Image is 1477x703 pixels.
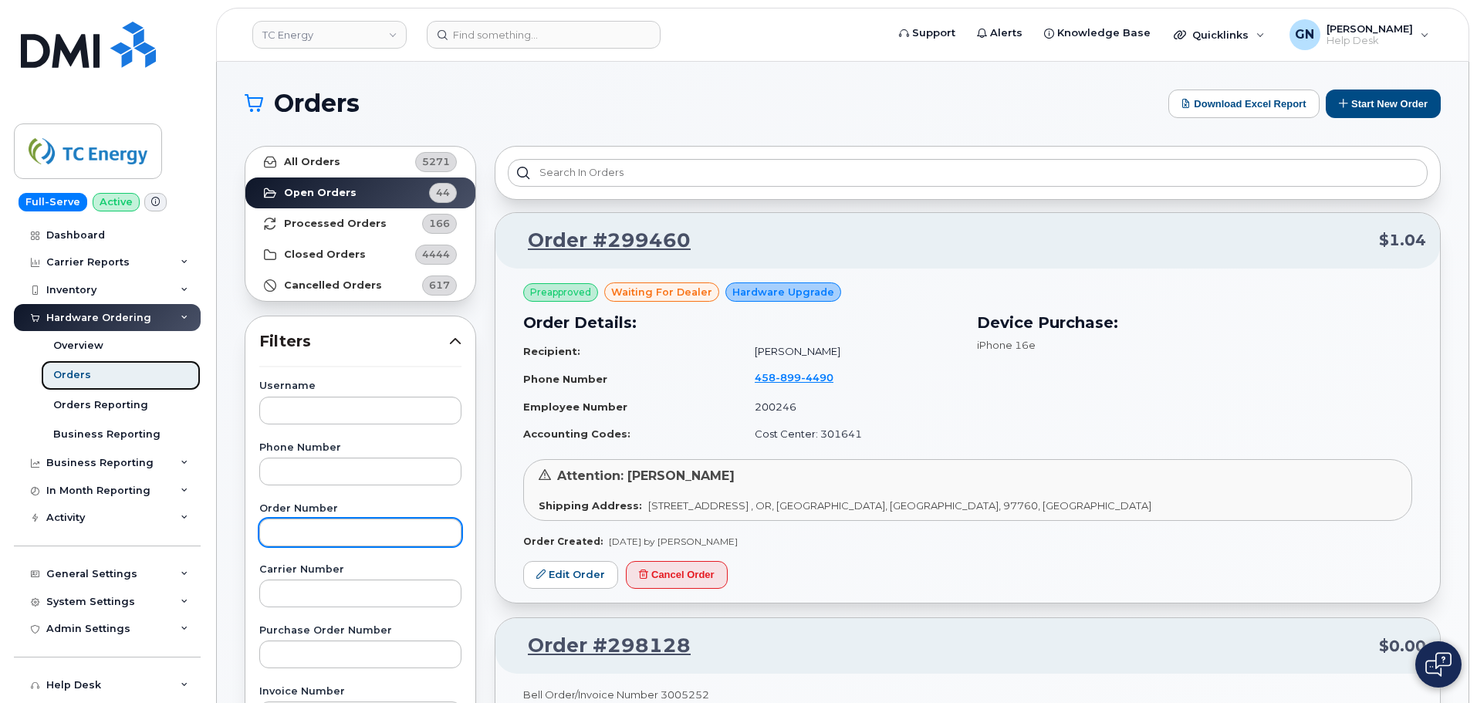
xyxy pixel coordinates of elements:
a: Order #299460 [509,227,691,255]
a: Edit Order [523,561,618,590]
label: Username [259,381,461,391]
h3: Order Details: [523,311,958,334]
span: $0.00 [1379,635,1426,657]
strong: Open Orders [284,187,357,199]
img: Open chat [1425,652,1452,677]
label: Invoice Number [259,687,461,697]
label: Order Number [259,504,461,514]
span: Filters [259,330,449,353]
span: 4444 [422,247,450,262]
a: Closed Orders4444 [245,239,475,270]
label: Purchase Order Number [259,626,461,636]
span: Preapproved [530,286,591,299]
strong: Accounting Codes: [523,428,630,440]
span: Orders [274,92,360,115]
p: Bell Order/Invoice Number 3005252 [523,688,1412,702]
span: 458 [755,371,833,384]
label: Carrier Number [259,565,461,575]
span: waiting for dealer [611,285,712,299]
span: 5271 [422,154,450,169]
a: All Orders5271 [245,147,475,177]
td: [PERSON_NAME] [741,338,958,365]
span: 4490 [801,371,833,384]
strong: Processed Orders [284,218,387,230]
span: Hardware Upgrade [732,285,834,299]
a: Order #298128 [509,632,691,660]
strong: Order Created: [523,536,603,547]
span: 166 [429,216,450,231]
strong: Employee Number [523,401,627,413]
h3: Device Purchase: [977,311,1412,334]
strong: Recipient: [523,345,580,357]
span: [STREET_ADDRESS] , OR, [GEOGRAPHIC_DATA], [GEOGRAPHIC_DATA], 97760, [GEOGRAPHIC_DATA] [648,499,1151,512]
strong: Cancelled Orders [284,279,382,292]
strong: Phone Number [523,373,607,385]
span: 899 [776,371,801,384]
a: Cancelled Orders617 [245,270,475,301]
a: Open Orders44 [245,177,475,208]
strong: Closed Orders [284,248,366,261]
button: Cancel Order [626,561,728,590]
button: Start New Order [1326,90,1441,118]
span: Attention: [PERSON_NAME] [557,468,735,483]
td: 200246 [741,394,958,421]
span: iPhone 16e [977,339,1036,351]
a: Processed Orders166 [245,208,475,239]
strong: All Orders [284,156,340,168]
strong: Shipping Address: [539,499,642,512]
span: 617 [429,278,450,292]
span: $1.04 [1379,229,1426,252]
span: [DATE] by [PERSON_NAME] [609,536,738,547]
label: Phone Number [259,443,461,453]
a: 4588994490 [755,371,852,384]
span: 44 [436,185,450,200]
input: Search in orders [508,159,1428,187]
button: Download Excel Report [1168,90,1320,118]
td: Cost Center: 301641 [741,421,958,448]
